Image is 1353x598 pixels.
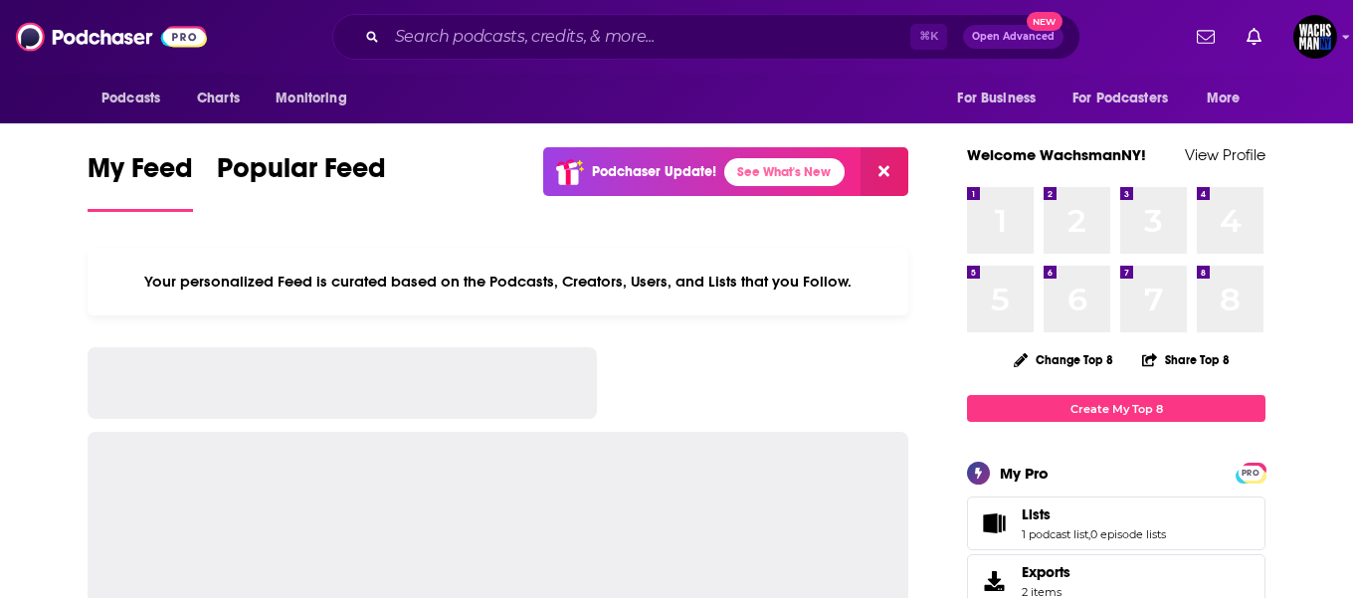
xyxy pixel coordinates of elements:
button: open menu [262,80,372,117]
a: See What's New [724,158,845,186]
button: open menu [1060,80,1197,117]
a: Lists [974,509,1014,537]
div: Search podcasts, credits, & more... [332,14,1080,60]
a: PRO [1239,465,1262,480]
span: Exports [974,567,1014,595]
span: Lists [1022,505,1051,523]
span: ⌘ K [910,24,947,50]
img: User Profile [1293,15,1337,59]
a: Charts [184,80,252,117]
span: Logged in as WachsmanNY [1293,15,1337,59]
span: New [1027,12,1063,31]
div: My Pro [1000,464,1049,483]
a: View Profile [1185,145,1265,164]
p: Podchaser Update! [592,163,716,180]
span: Lists [967,497,1265,550]
button: Change Top 8 [1002,347,1125,372]
span: PRO [1239,466,1262,481]
a: My Feed [88,151,193,212]
button: Share Top 8 [1141,340,1231,379]
a: Create My Top 8 [967,395,1265,422]
a: Popular Feed [217,151,386,212]
button: Open AdvancedNew [963,25,1063,49]
input: Search podcasts, credits, & more... [387,21,910,53]
span: Charts [197,85,240,112]
span: More [1207,85,1241,112]
img: Podchaser - Follow, Share and Rate Podcasts [16,18,207,56]
div: Your personalized Feed is curated based on the Podcasts, Creators, Users, and Lists that you Follow. [88,248,908,315]
button: open menu [88,80,186,117]
button: Show profile menu [1293,15,1337,59]
a: Lists [1022,505,1166,523]
a: Show notifications dropdown [1189,20,1223,54]
span: Exports [1022,563,1070,581]
span: For Business [957,85,1036,112]
span: Open Advanced [972,32,1055,42]
a: 1 podcast list [1022,527,1088,541]
span: , [1088,527,1090,541]
a: Show notifications dropdown [1239,20,1269,54]
span: My Feed [88,151,193,197]
span: For Podcasters [1072,85,1168,112]
span: Popular Feed [217,151,386,197]
a: Welcome WachsmanNY! [967,145,1146,164]
a: 0 episode lists [1090,527,1166,541]
span: Podcasts [101,85,160,112]
span: Monitoring [276,85,346,112]
button: open menu [1193,80,1265,117]
button: open menu [943,80,1061,117]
